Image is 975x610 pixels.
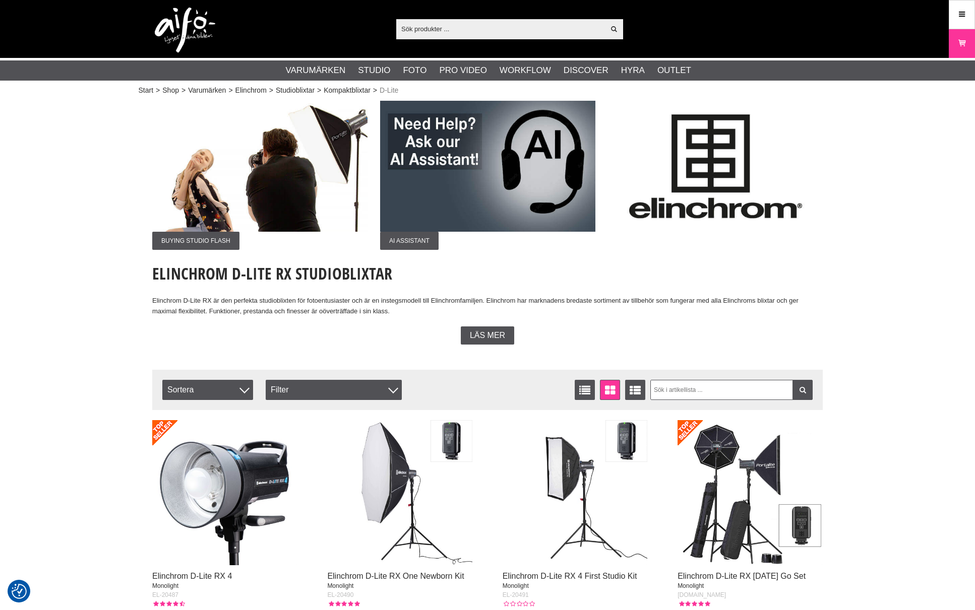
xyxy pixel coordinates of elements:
a: Shop [162,85,179,96]
a: Fönstervisning [600,380,620,400]
a: Start [139,85,154,96]
span: EL-20490 [327,591,353,598]
span: Monolight [327,582,353,589]
div: Kundbetyg: 4.50 [152,599,185,608]
img: Annons:003 ban-elin-logga.jpg [608,101,823,232]
span: D-Lite [380,85,398,96]
a: Workflow [500,64,551,77]
span: > [373,85,377,96]
a: Outlet [657,64,691,77]
span: Läs mer [470,331,505,340]
div: Filter [266,380,402,400]
a: Kompaktblixtar [324,85,371,96]
img: logo.png [155,8,215,53]
span: > [228,85,232,96]
div: Kundbetyg: 5.00 [327,599,359,608]
span: EL-20487 [152,591,178,598]
span: Sortera [162,380,253,400]
a: Studio [358,64,390,77]
span: > [269,85,273,96]
a: Foto [403,64,426,77]
span: Monolight [503,582,529,589]
a: Listvisning [575,380,595,400]
a: Elinchrom D-Lite RX 4 First Studio Kit [503,572,637,580]
a: Varumärken [286,64,346,77]
span: [DOMAIN_NAME] [678,591,726,598]
img: Elinchrom D-Lite RX 4 First Studio Kit [503,420,648,565]
img: Elinchrom D-Lite RX 4 [152,420,297,565]
a: Discover [564,64,608,77]
span: Buying Studio Flash [152,232,239,250]
img: Annons:002 ban-elin-dlite-001.jpg [152,101,368,232]
a: Studioblixtar [276,85,315,96]
a: Utökad listvisning [625,380,645,400]
input: Sök produkter ... [396,21,604,36]
a: Hyra [621,64,645,77]
a: Varumärken [188,85,226,96]
a: Annons:001 ban-elin-AIelin.jpgAI Assistant [380,101,595,250]
span: Monolight [678,582,704,589]
span: AI Assistant [380,232,439,250]
a: Pro Video [439,64,486,77]
p: Elinchrom D-Lite RX är den perfekta studioblixten för fotoentusiaster och är en instegsmodell til... [152,296,823,317]
a: Elinchrom D-Lite RX 4 [152,572,232,580]
a: Elinchrom [235,85,267,96]
span: Monolight [152,582,178,589]
img: Revisit consent button [12,584,27,599]
button: Samtyckesinställningar [12,582,27,600]
img: Elinchrom D-Lite RX One Newborn Kit [327,420,472,565]
a: Elinchrom D-Lite RX [DATE] Go Set [678,572,806,580]
a: Filtrera [793,380,813,400]
div: Kundbetyg: 5.00 [678,599,710,608]
a: Elinchrom D-Lite RX One Newborn Kit [327,572,464,580]
img: Annons:001 ban-elin-AIelin.jpg [380,101,595,232]
div: Kundbetyg: 0 [503,599,535,608]
span: > [156,85,160,96]
input: Sök i artikellista ... [650,380,813,400]
span: > [181,85,186,96]
a: Annons:002 ban-elin-dlite-001.jpgBuying Studio Flash [152,101,368,250]
span: > [317,85,321,96]
img: Elinchrom D-Lite RX 4/4 To Go Set [678,420,823,565]
span: EL-20491 [503,591,529,598]
h1: Elinchrom D-Lite RX Studioblixtar [152,262,823,285]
